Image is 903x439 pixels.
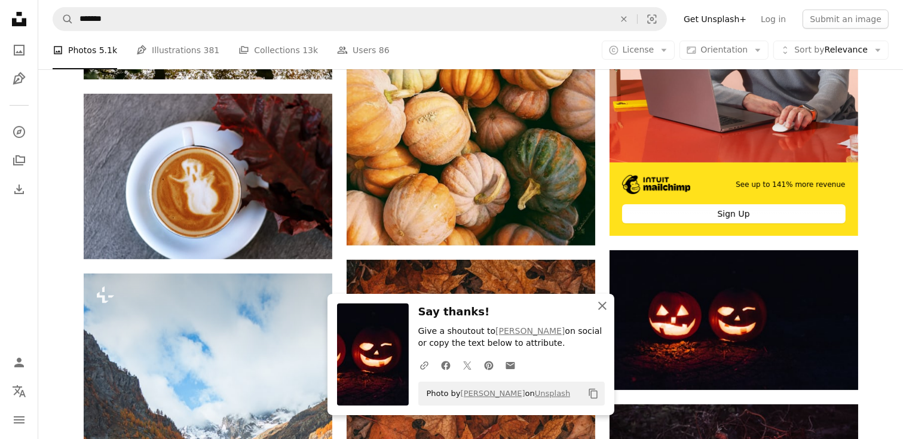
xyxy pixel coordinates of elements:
span: See up to 141% more revenue [736,180,845,190]
button: Sort byRelevance [773,41,889,60]
button: License [602,41,675,60]
button: Search Unsplash [53,8,74,30]
a: Collections [7,149,31,173]
span: Sort by [794,45,824,54]
a: Users 86 [337,31,390,69]
button: Copy to clipboard [583,383,604,404]
img: white ceramic teacup filled with ghost illustration coffee latte on white ceramic saucer beside m... [84,94,332,259]
img: file-1690386555781-336d1949dad1image [622,175,691,194]
button: Language [7,379,31,403]
span: 86 [379,44,390,57]
span: Orientation [700,45,748,54]
button: Clear [611,8,637,30]
button: Orientation [679,41,769,60]
img: two lighted jack-o-lanterns during night time [610,250,858,390]
a: white ceramic teacup filled with ghost illustration coffee latte on white ceramic saucer beside m... [84,171,332,182]
span: Photo by on [421,384,571,403]
a: Log in [754,10,793,29]
a: Illustrations [7,67,31,91]
a: two lighted jack-o-lanterns during night time [610,314,858,325]
a: Home — Unsplash [7,7,31,33]
a: Unsplash [535,389,570,398]
span: 381 [204,44,220,57]
a: Download History [7,177,31,201]
span: Relevance [794,44,868,56]
a: Log in / Sign up [7,351,31,374]
span: 13k [302,44,318,57]
a: Share on Pinterest [478,353,500,377]
a: photo of orange and green squash lot [347,74,595,85]
form: Find visuals sitewide [53,7,667,31]
div: Sign Up [622,204,846,223]
button: Visual search [638,8,666,30]
a: Share on Twitter [457,353,478,377]
a: Collections 13k [238,31,318,69]
button: Menu [7,408,31,432]
a: [PERSON_NAME] [495,326,565,336]
a: Explore [7,120,31,144]
a: Photos [7,38,31,62]
span: License [623,45,654,54]
a: Get Unsplash+ [677,10,754,29]
p: Give a shoutout to on social or copy the text below to attribute. [418,326,605,349]
h3: Say thanks! [418,303,605,321]
a: [PERSON_NAME] [461,389,525,398]
button: Submit an image [803,10,889,29]
a: Illustrations 381 [136,31,219,69]
a: Share on Facebook [435,353,457,377]
a: Share over email [500,353,521,377]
